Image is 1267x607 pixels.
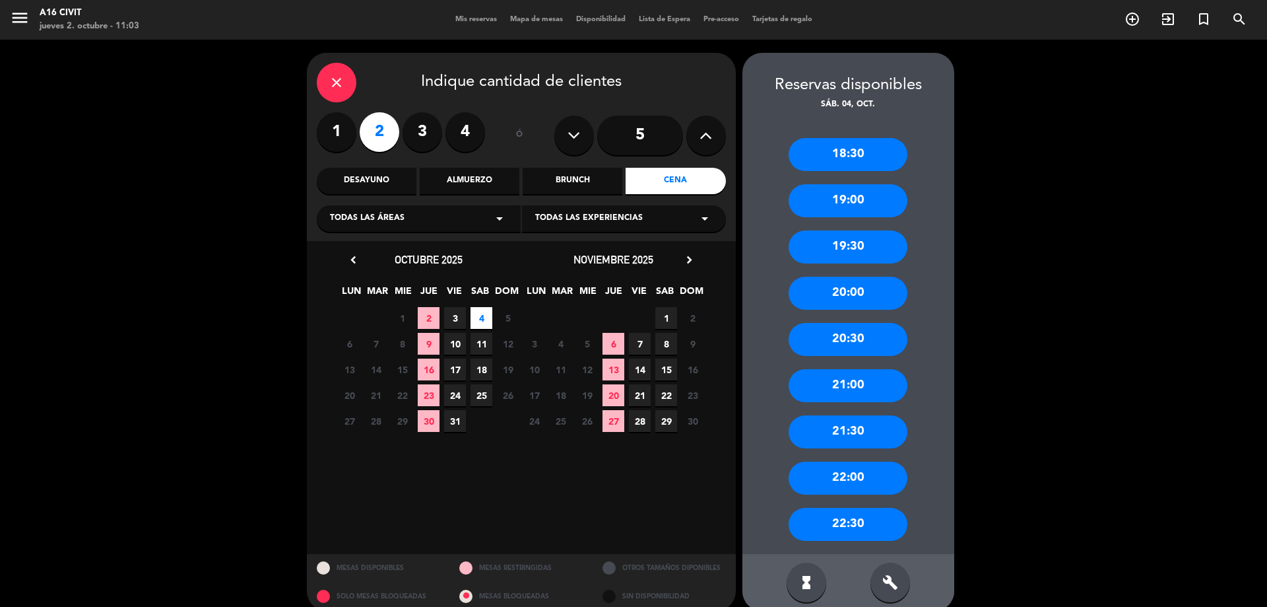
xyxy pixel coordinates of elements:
span: 5 [576,333,598,355]
span: LUN [341,283,362,305]
span: 21 [365,384,387,406]
label: 3 [403,112,442,152]
span: 27 [602,410,624,432]
label: 2 [360,112,399,152]
i: arrow_drop_down [492,211,507,227]
span: 19 [497,359,519,380]
span: 8 [655,333,677,355]
div: 18:30 [789,138,907,171]
span: Tarjetas de regalo [746,16,819,23]
span: 28 [365,410,387,432]
span: 8 [391,333,413,355]
div: 19:30 [789,231,907,264]
span: 30 [418,410,439,432]
span: 30 [682,410,703,432]
label: 1 [317,112,356,152]
div: Desayuno [317,168,416,194]
i: hourglass_full [798,575,814,590]
span: Disponibilidad [569,16,632,23]
i: close [329,75,344,90]
span: 13 [602,359,624,380]
span: noviembre 2025 [573,253,653,266]
span: 27 [339,410,360,432]
div: ó [498,112,541,159]
i: chevron_left [346,253,360,267]
div: 19:00 [789,184,907,217]
span: 12 [497,333,519,355]
span: 21 [629,384,651,406]
span: 12 [576,359,598,380]
span: 16 [418,359,439,380]
div: Reservas disponibles [742,73,954,98]
div: 22:30 [789,508,907,541]
div: Almuerzo [420,168,519,194]
span: SAB [654,283,676,305]
div: 20:30 [789,323,907,356]
span: 29 [391,410,413,432]
span: 11 [471,333,492,355]
span: 25 [471,384,492,406]
span: MAR [366,283,388,305]
span: 10 [444,333,466,355]
i: add_circle_outline [1124,11,1140,27]
span: Todas las experiencias [535,212,643,225]
span: MIE [392,283,414,305]
i: turned_in_not [1196,11,1212,27]
span: 20 [602,384,624,406]
div: 21:30 [789,415,907,448]
span: 17 [523,384,545,406]
div: sáb. 04, oct. [742,98,954,112]
div: 21:00 [789,369,907,402]
span: LUN [525,283,547,305]
span: JUE [602,283,624,305]
span: 1 [391,307,413,329]
span: 23 [682,384,703,406]
span: JUE [418,283,439,305]
span: 15 [655,359,677,380]
span: 15 [391,359,413,380]
span: 22 [655,384,677,406]
span: 6 [602,333,624,355]
span: Lista de Espera [632,16,697,23]
span: 3 [444,307,466,329]
span: 10 [523,359,545,380]
span: 1 [655,307,677,329]
span: 9 [418,333,439,355]
span: octubre 2025 [395,253,463,266]
span: 11 [550,359,571,380]
span: 28 [629,410,651,432]
span: Todas las áreas [330,212,405,225]
span: 7 [629,333,651,355]
div: MESAS RESTRINGIDAS [449,554,593,583]
span: 25 [550,410,571,432]
label: 4 [445,112,485,152]
i: search [1231,11,1247,27]
span: 22 [391,384,413,406]
span: 18 [550,384,571,406]
div: OTROS TAMAÑOS DIPONIBLES [593,554,736,583]
span: 4 [471,307,492,329]
span: SAB [469,283,491,305]
span: 23 [418,384,439,406]
span: MIE [577,283,599,305]
span: VIE [443,283,465,305]
span: Pre-acceso [697,16,746,23]
div: Cena [626,168,725,194]
i: build [882,575,898,590]
span: 16 [682,359,703,380]
div: 20:00 [789,277,907,310]
span: 14 [629,359,651,380]
div: jueves 2. octubre - 11:03 [40,20,139,33]
i: exit_to_app [1160,11,1176,27]
span: Mapa de mesas [504,16,569,23]
span: 31 [444,410,466,432]
span: 6 [339,333,360,355]
span: 4 [550,333,571,355]
span: Mis reservas [449,16,504,23]
span: DOM [495,283,517,305]
span: 14 [365,359,387,380]
span: 3 [523,333,545,355]
div: MESAS DISPONIBLES [307,554,450,583]
span: 26 [497,384,519,406]
span: 20 [339,384,360,406]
